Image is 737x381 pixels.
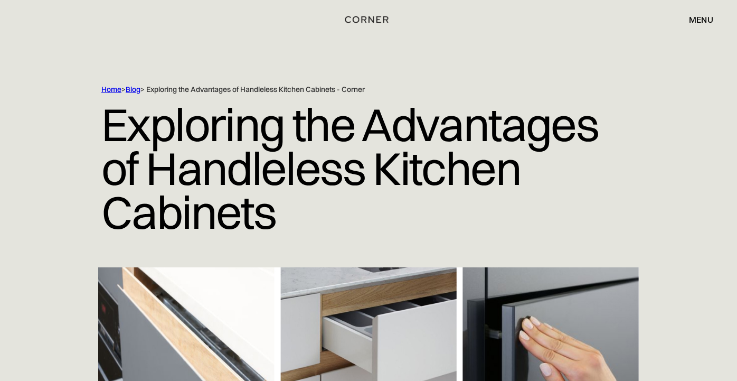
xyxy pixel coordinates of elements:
[101,85,598,95] div: > > Exploring the Advantages of Handleless Kitchen Cabinets - Corner
[689,15,713,24] div: menu
[678,11,713,29] div: menu
[101,95,636,242] h1: Exploring the Advantages of Handleless Kitchen Cabinets
[126,85,140,94] a: Blog
[340,13,397,26] a: home
[101,85,121,94] a: Home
